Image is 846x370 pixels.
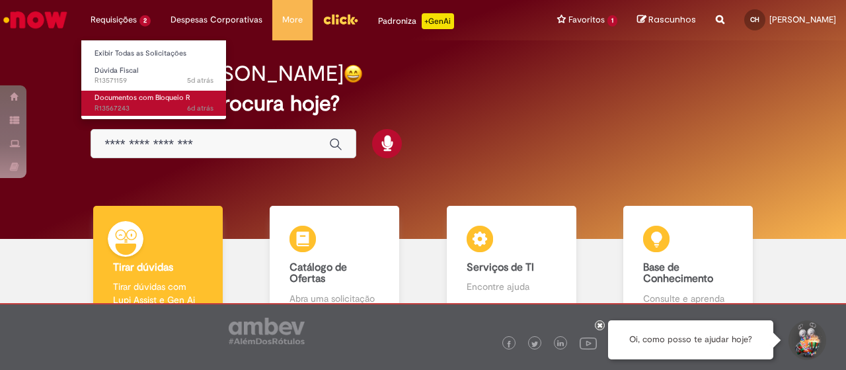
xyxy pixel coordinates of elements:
[637,14,696,26] a: Rascunhos
[187,103,213,113] span: 6d atrás
[95,75,213,86] span: R13571159
[643,292,733,305] p: Consulte e aprenda
[171,13,262,26] span: Despesas Corporativas
[568,13,605,26] span: Favoritos
[648,13,696,26] span: Rascunhos
[557,340,564,348] img: logo_footer_linkedin.png
[282,13,303,26] span: More
[81,64,227,88] a: Aberto R13571159 : Dúvida Fiscal
[1,7,69,33] img: ServiceNow
[81,46,227,61] a: Exibir Todas as Solicitações
[69,206,247,320] a: Tirar dúvidas Tirar dúvidas com Lupi Assist e Gen Ai
[91,92,755,115] h2: O que você procura hoje?
[113,280,203,306] p: Tirar dúvidas com Lupi Assist e Gen Ai
[580,334,597,351] img: logo_footer_youtube.png
[531,341,538,347] img: logo_footer_twitter.png
[643,261,713,286] b: Base de Conhecimento
[787,320,826,360] button: Iniciar Conversa de Suporte
[344,64,363,83] img: happy-face.png
[187,75,213,85] time: 26/09/2025 15:21:50
[187,75,213,85] span: 5d atrás
[95,93,190,103] span: Documentos com Bloqueio R
[467,261,534,274] b: Serviços de TI
[323,9,358,29] img: click_logo_yellow_360x200.png
[378,13,454,29] div: Padroniza
[422,13,454,29] p: +GenAi
[289,292,379,305] p: Abra uma solicitação
[113,261,173,274] b: Tirar dúvidas
[607,15,617,26] span: 1
[81,91,227,115] a: Aberto R13567243 : Documentos com Bloqueio R
[139,15,151,26] span: 2
[95,66,138,75] span: Dúvida Fiscal
[600,206,777,320] a: Base de Conhecimento Consulte e aprenda
[95,103,213,114] span: R13567243
[247,206,424,320] a: Catálogo de Ofertas Abra uma solicitação
[229,318,305,344] img: logo_footer_ambev_rotulo_gray.png
[91,13,137,26] span: Requisições
[81,40,227,120] ul: Requisições
[289,261,347,286] b: Catálogo de Ofertas
[769,14,836,25] span: [PERSON_NAME]
[750,15,759,24] span: CH
[423,206,600,320] a: Serviços de TI Encontre ajuda
[187,103,213,113] time: 25/09/2025 15:12:14
[506,341,512,347] img: logo_footer_facebook.png
[467,280,557,293] p: Encontre ajuda
[608,320,773,359] div: Oi, como posso te ajudar hoje?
